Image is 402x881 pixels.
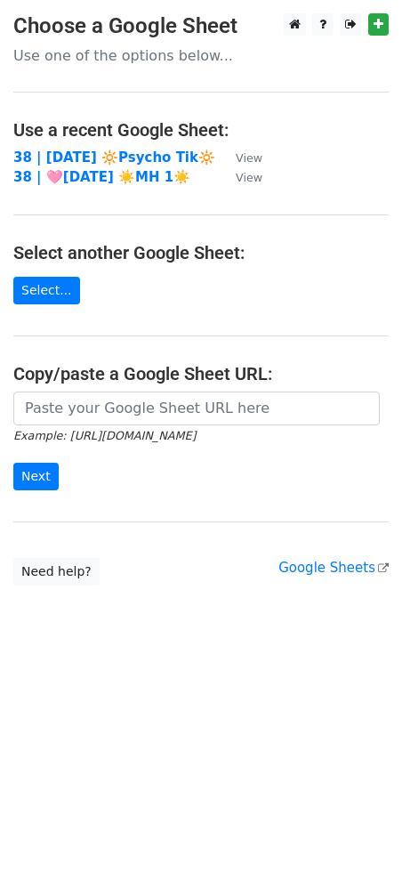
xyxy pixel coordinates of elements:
[13,277,80,304] a: Select...
[278,560,389,576] a: Google Sheets
[218,169,262,185] a: View
[13,392,380,425] input: Paste your Google Sheet URL here
[13,463,59,490] input: Next
[13,13,389,39] h3: Choose a Google Sheet
[236,171,262,184] small: View
[13,429,196,442] small: Example: [URL][DOMAIN_NAME]
[13,150,215,166] a: 38 | [DATE] 🔆Psycho Tik🔆
[13,242,389,263] h4: Select another Google Sheet:
[13,363,389,384] h4: Copy/paste a Google Sheet URL:
[218,150,262,166] a: View
[236,151,262,165] small: View
[13,46,389,65] p: Use one of the options below...
[13,119,389,141] h4: Use a recent Google Sheet:
[13,169,190,185] a: 38 | 🩷[DATE] ☀️MH 1☀️
[13,558,100,586] a: Need help?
